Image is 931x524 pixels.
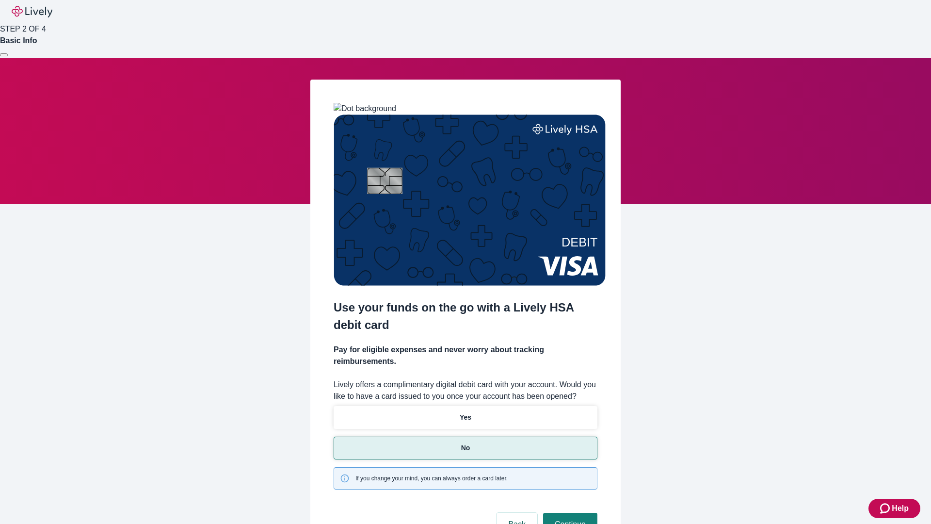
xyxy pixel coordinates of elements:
img: Debit card [334,115,606,286]
img: Lively [12,6,52,17]
button: Yes [334,406,597,429]
button: Zendesk support iconHelp [868,499,920,518]
h4: Pay for eligible expenses and never worry about tracking reimbursements. [334,344,597,367]
label: Lively offers a complimentary digital debit card with your account. Would you like to have a card... [334,379,597,402]
h2: Use your funds on the go with a Lively HSA debit card [334,299,597,334]
p: Yes [460,412,471,423]
svg: Zendesk support icon [880,503,892,514]
span: Help [892,503,909,514]
span: If you change your mind, you can always order a card later. [355,474,508,483]
img: Dot background [334,103,396,115]
p: No [461,443,470,453]
button: No [334,437,597,459]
